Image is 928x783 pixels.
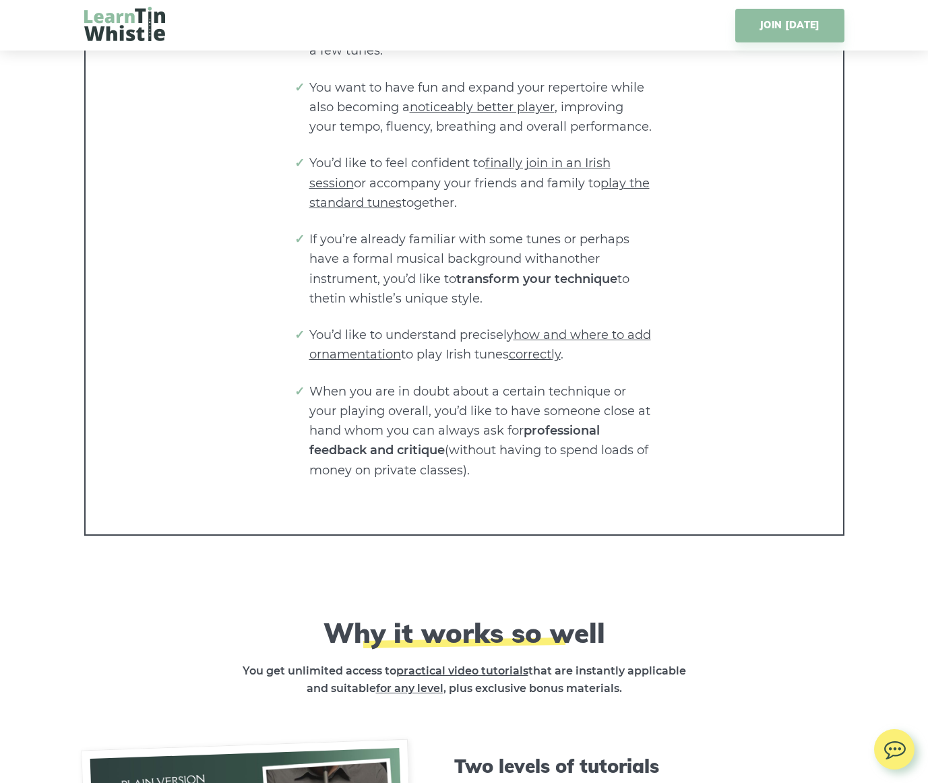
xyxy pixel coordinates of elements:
a: JOIN [DATE] [735,9,844,42]
span: play the standard tunes [309,176,650,210]
span: practical video tutorials [396,664,528,677]
span: for any level [376,682,443,695]
strong: transform your technique [456,272,617,286]
strong: You get unlimited access to that are instantly applicable and suitable , plus exclusive bonus mat... [243,664,686,695]
span: noticeably better player [410,100,555,115]
li: You’d like to feel confident to or accompany your friends and family to together. [309,154,653,213]
li: You’d like to understand precisely to play Irish tunes . [309,325,653,365]
img: LearnTinWhistle.com [84,7,165,41]
h3: Two levels of tutorials [454,755,801,778]
span: finally join in an Irish session [309,156,611,190]
li: If you’re already familiar with some tunes or perhaps have a formal musical background with tin w... [309,230,653,309]
img: chat.svg [874,729,915,763]
li: When you are in doubt about a certain technique or your playing overall, you’d like to have someo... [309,382,653,480]
h2: Why it works so well [218,617,710,649]
span: correctly [509,347,561,362]
span: another instrument, you’d like to to the [309,251,629,306]
li: You want to have fun and expand your repertoire while also becoming a , improving your tempo, flu... [309,78,653,137]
